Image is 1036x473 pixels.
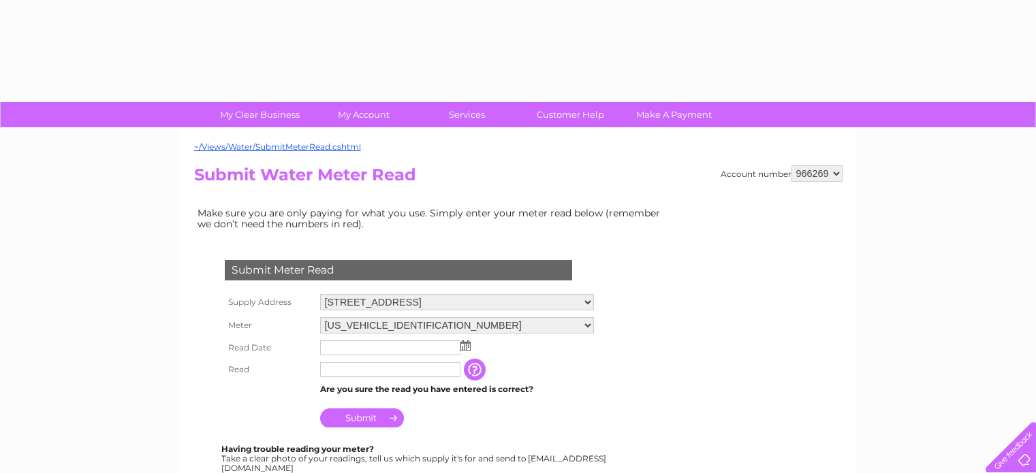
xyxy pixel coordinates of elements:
h2: Submit Water Meter Read [194,165,843,191]
td: Are you sure the read you have entered is correct? [317,380,597,398]
a: My Clear Business [204,102,316,127]
a: Make A Payment [618,102,730,127]
input: Information [464,359,488,380]
b: Having trouble reading your meter? [221,444,374,454]
div: Account number [721,165,843,182]
td: Make sure you are only paying for what you use. Simply enter your meter read below (remember we d... [194,204,671,233]
a: Services [411,102,523,127]
th: Meter [221,314,317,337]
a: ~/Views/Water/SubmitMeterRead.cshtml [194,142,361,152]
div: Submit Meter Read [225,260,572,280]
a: Customer Help [514,102,627,127]
th: Read Date [221,337,317,359]
img: ... [460,340,471,351]
a: My Account [307,102,420,127]
div: Take a clear photo of your readings, tell us which supply it's for and send to [EMAIL_ADDRESS][DO... [221,444,608,472]
input: Submit [320,408,404,427]
th: Read [221,359,317,380]
th: Supply Address [221,291,317,314]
